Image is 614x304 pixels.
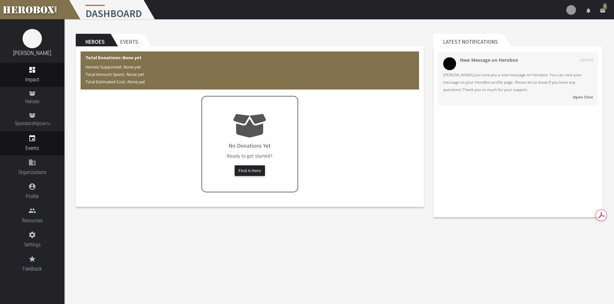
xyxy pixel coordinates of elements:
span: [PERSON_NAME] just sent you a new message on Herobox. You can view your message on your HeroBox p... [443,71,593,93]
h2: Events [111,34,144,47]
span: Total Estimated Cost: [85,79,145,85]
i: None yet [123,64,141,70]
button: Find A Hero [235,165,265,176]
img: user-image [566,5,576,15]
h2: Latest Notifications [434,34,504,47]
b: Total Donations: None yet [85,55,141,60]
img: image [23,29,42,48]
img: 34343-202509241725370400.png [443,57,456,70]
span: - [DATE] [578,56,593,64]
a: Open Chat [443,93,593,101]
i: notifications [586,8,591,14]
h2: Heroes [76,34,111,47]
i: event [28,134,36,142]
h4: No Donations Yet [229,143,271,149]
span: Total Amount Spent: [85,71,144,77]
p: Ready to get started? [222,152,277,160]
span: 1 [603,3,607,10]
i: None yet [126,71,144,77]
strong: New Message on Herobox [460,57,518,63]
i: None yet [127,79,145,85]
strong: Open Chat [573,94,593,99]
div: Total Donations: None yet [81,51,419,89]
small: BETA [42,122,50,126]
i: email [600,8,606,14]
a: [PERSON_NAME] [13,50,51,56]
span: Heroes Supported: [85,64,141,70]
